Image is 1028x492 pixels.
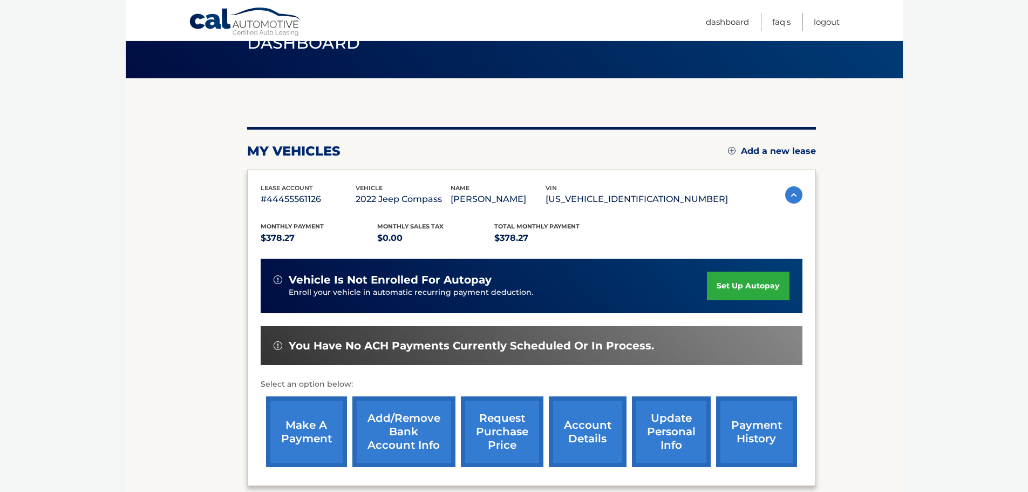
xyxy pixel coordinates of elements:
[356,192,451,207] p: 2022 Jeep Compass
[356,184,383,192] span: vehicle
[189,7,302,38] a: Cal Automotive
[706,13,749,31] a: Dashboard
[546,192,728,207] p: [US_VEHICLE_IDENTIFICATION_NUMBER]
[494,231,611,246] p: $378.27
[546,184,557,192] span: vin
[289,339,654,353] span: You have no ACH payments currently scheduled or in process.
[247,33,360,53] span: Dashboard
[247,143,341,159] h2: my vehicles
[549,396,627,467] a: account details
[261,184,313,192] span: lease account
[707,272,789,300] a: set up autopay
[632,396,711,467] a: update personal info
[274,275,282,284] img: alert-white.svg
[451,192,546,207] p: [PERSON_NAME]
[772,13,791,31] a: FAQ's
[728,147,736,154] img: add.svg
[261,378,802,391] p: Select an option below:
[814,13,840,31] a: Logout
[728,146,816,157] a: Add a new lease
[274,341,282,350] img: alert-white.svg
[261,192,356,207] p: #44455561126
[289,287,707,299] p: Enroll your vehicle in automatic recurring payment deduction.
[716,396,797,467] a: payment history
[451,184,469,192] span: name
[377,223,444,230] span: Monthly sales Tax
[352,396,455,467] a: Add/Remove bank account info
[289,273,492,287] span: vehicle is not enrolled for autopay
[261,231,378,246] p: $378.27
[261,223,324,230] span: Monthly Payment
[461,396,543,467] a: request purchase price
[266,396,347,467] a: make a payment
[785,186,802,204] img: accordion-active.svg
[377,231,494,246] p: $0.00
[494,223,580,230] span: Total Monthly Payment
